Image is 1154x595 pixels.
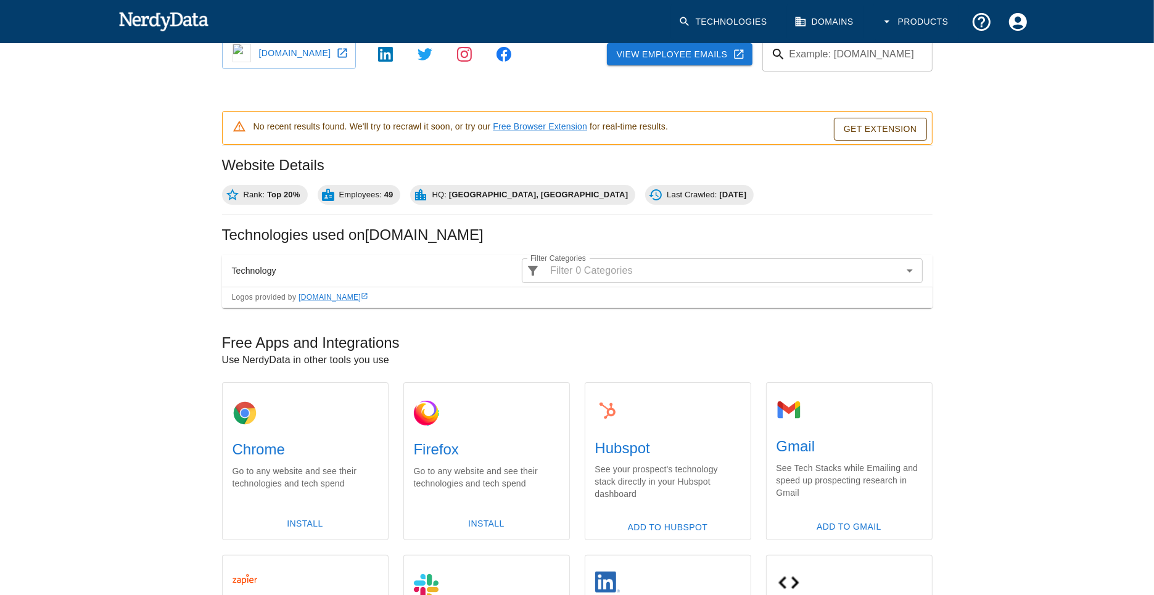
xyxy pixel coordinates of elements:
a: HubspotHubspotSee your prospect's technology stack directly in your Hubspot dashboardAdd To Hubspot [585,383,751,540]
span: Last Crawled: [659,189,754,201]
span: Install [468,516,505,531]
img: Hubspot [595,398,620,424]
img: Gmail [777,398,801,422]
span: Install [287,516,323,531]
img: NerdyData.com [118,9,209,33]
p: Go to any website and see their technologies and tech spend [414,465,559,490]
h5: Hubspot [595,438,741,458]
img: Chrome [233,401,257,425]
b: Top 20% [267,190,300,199]
h5: Free Apps and Integrations [222,333,933,353]
h5: Chrome [233,440,378,459]
th: Technology [222,255,513,287]
a: View Employee Emails [607,43,752,66]
a: Get Extension [834,118,927,141]
img: Linkedin Audience [595,572,620,593]
div: No recent results found. We'll try to recrawl it soon, or try our for real-time results. [253,115,669,141]
h2: Technologies used on [DOMAIN_NAME] [222,225,933,245]
button: Open [901,262,918,279]
a: FirefoxFirefoxGo to any website and see their technologies and tech spendInstall [404,383,569,540]
button: Products [873,4,958,40]
button: Support and Documentation [963,4,1000,40]
p: Use NerdyData in other tools you use [222,353,933,367]
button: Account Settings [1000,4,1036,40]
p: See Tech Stacks while Emailing and speed up prospecting research in Gmail [777,462,922,499]
b: [GEOGRAPHIC_DATA], [GEOGRAPHIC_DATA] [449,190,628,199]
a: Free Browser Extension [493,121,587,131]
h5: Firefox [414,440,559,459]
span: Rank: [236,189,308,201]
input: Filter 0 Categories [545,262,898,279]
span: Add To Gmail [817,519,881,535]
a: Domains [787,4,863,40]
a: autoshack.com icon[DOMAIN_NAME] [222,37,356,69]
a: ChromeChromeGo to any website and see their technologies and tech spendInstall [223,383,388,540]
label: Filter Categories [530,253,586,263]
h2: Website Details [222,155,933,175]
a: GmailGmailSee Tech Stacks while Emailing and speed up prospecting research in GmailAdd To Gmail [767,383,932,540]
a: https://www.linkedin.com/company/autoshack/ [366,42,405,67]
a: https://twitter.com/autoshackcom [405,42,445,67]
h5: Gmail [777,437,922,456]
a: [DOMAIN_NAME] [299,293,368,302]
span: Employees: [332,189,401,201]
img: Zapier [233,574,257,585]
a: https://facebook.com/autoshackcom [484,42,524,67]
p: Go to any website and see their technologies and tech spend [233,465,378,490]
span: Add To Hubspot [628,520,708,535]
b: [DATE] [719,190,746,199]
a: https://instagram.com/primechoiceautoparts [445,42,484,67]
img: API Access [777,570,801,595]
span: Logos provided by [232,293,369,302]
img: Firefox [414,401,439,425]
p: See your prospect's technology stack directly in your Hubspot dashboard [595,463,741,500]
a: Technologies [671,4,777,40]
b: 49 [384,190,394,199]
img: autoshack.com icon [233,44,251,62]
span: HQ: [424,189,635,201]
